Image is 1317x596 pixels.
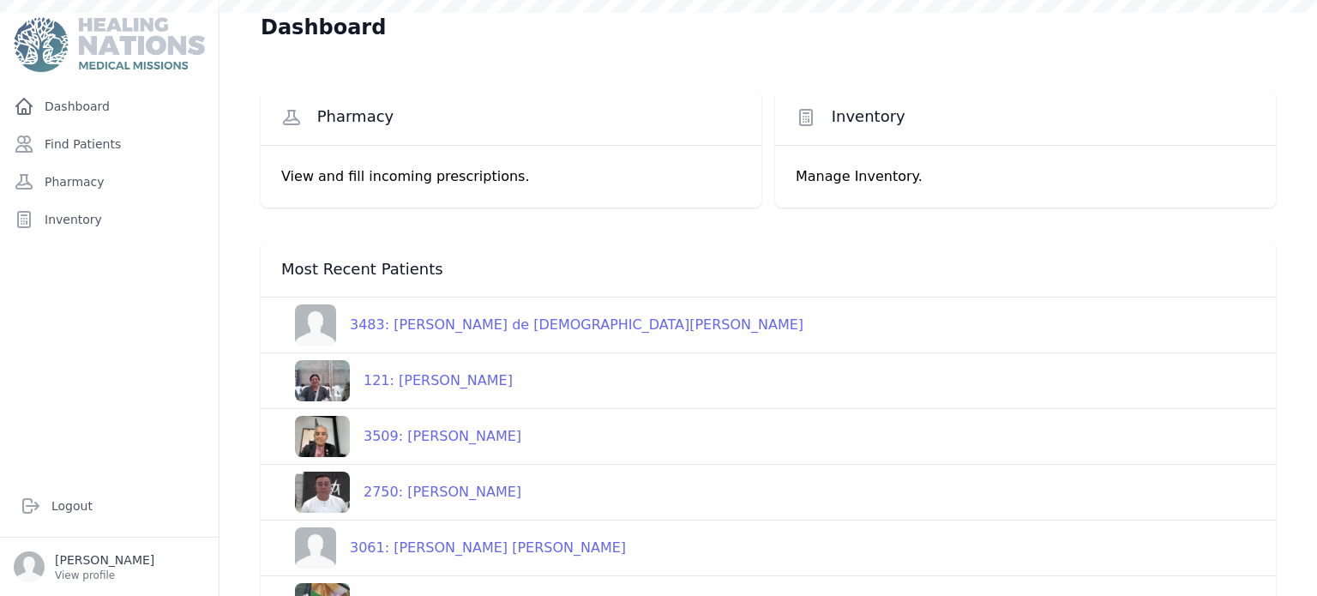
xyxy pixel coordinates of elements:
a: Inventory [7,202,212,237]
span: Most Recent Patients [281,259,443,280]
a: 2750: [PERSON_NAME] [281,472,521,513]
img: person-242608b1a05df3501eefc295dc1bc67a.jpg [295,527,336,569]
div: 3483: [PERSON_NAME] de [DEMOGRAPHIC_DATA][PERSON_NAME] [336,315,803,335]
a: Pharmacy [7,165,212,199]
a: 3483: [PERSON_NAME] de [DEMOGRAPHIC_DATA][PERSON_NAME] [281,304,803,346]
img: Medical Missions EMR [14,17,204,72]
img: AR+tRFzBBU7dAAAAJXRFWHRkYXRlOmNyZWF0ZQAyMDI0LTAyLTIzVDE2OjU5OjM0KzAwOjAwExVN5QAAACV0RVh0ZGF0ZTptb... [295,472,350,513]
img: person-242608b1a05df3501eefc295dc1bc67a.jpg [295,304,336,346]
span: Pharmacy [317,106,394,127]
div: 3061: [PERSON_NAME] [PERSON_NAME] [336,538,626,558]
p: [PERSON_NAME] [55,551,154,569]
div: 121: [PERSON_NAME] [350,370,513,391]
p: View and fill incoming prescriptions. [281,166,741,187]
a: Pharmacy View and fill incoming prescriptions. [261,89,761,208]
p: View profile [55,569,154,582]
a: Logout [14,489,205,523]
a: 3061: [PERSON_NAME] [PERSON_NAME] [281,527,626,569]
a: [PERSON_NAME] View profile [14,551,205,582]
img: vDE3AAAAJXRFWHRkYXRlOm1vZGlmeQAyMDI1LTA2LTIzVDIxOjI5OjAwKzAwOjAwzuGJiwAAAABJRU5ErkJggg== [295,416,350,457]
div: 2750: [PERSON_NAME] [350,482,521,503]
a: 121: [PERSON_NAME] [281,360,513,401]
p: Manage Inventory. [796,166,1255,187]
img: ZrzjbAcN3TXD2h394lhzgCYp5GXrxnECo3zmNoq+P8DcYupV1B3BKgAAAAldEVYdGRhdGU6Y3JlYXRlADIwMjQtMDItMjNUMT... [295,360,350,401]
a: Inventory Manage Inventory. [775,89,1276,208]
a: Find Patients [7,127,212,161]
a: 3509: [PERSON_NAME] [281,416,521,457]
div: 3509: [PERSON_NAME] [350,426,521,447]
h1: Dashboard [261,14,386,41]
span: Inventory [832,106,905,127]
a: Dashboard [7,89,212,123]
